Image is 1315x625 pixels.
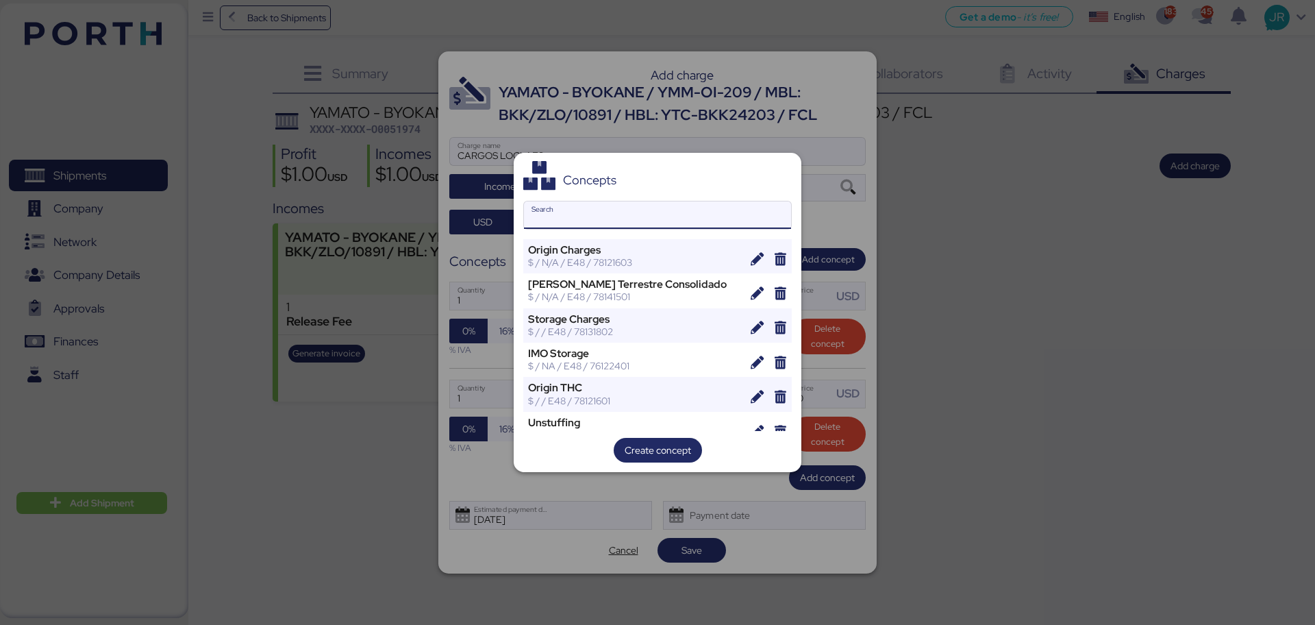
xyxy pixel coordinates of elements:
div: $ / NA / E48 / 76122401 [528,360,741,372]
div: IMO Storage [528,347,741,360]
div: Unstuffing [528,417,741,429]
div: $ / N/A / E48 / 78141501 [528,291,741,303]
button: Create concept [614,438,702,463]
input: Search [524,201,791,229]
div: $ / T/CBM / E48 / 78131802 [528,429,741,441]
span: Create concept [625,442,691,458]
div: [PERSON_NAME] Terrestre Consolidado [528,278,741,291]
div: Concepts [563,174,616,186]
div: $ / / E48 / 78121601 [528,395,741,407]
div: Origin Charges [528,244,741,256]
div: Origin THC [528,382,741,394]
div: Storage Charges [528,313,741,326]
div: $ / / E48 / 78131802 [528,326,741,338]
div: $ / N/A / E48 / 78121603 [528,256,741,269]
